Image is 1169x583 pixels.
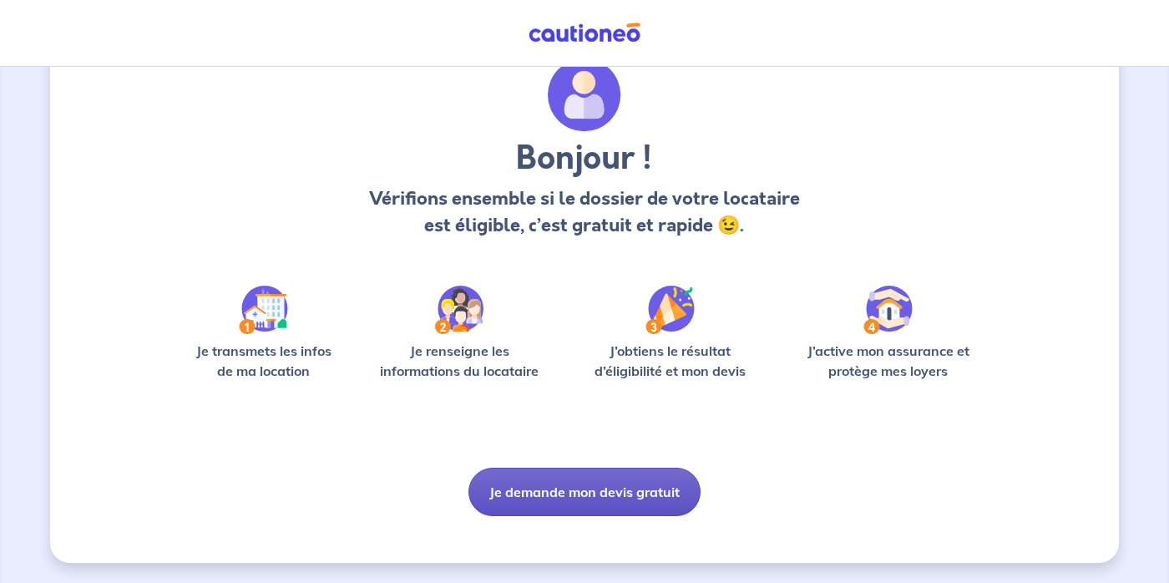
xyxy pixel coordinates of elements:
p: Je transmets les infos de ma location [184,341,343,381]
p: Vérifions ensemble si le dossier de votre locataire est éligible, c’est gratuit et rapide 😉. [364,185,804,239]
img: /static/f3e743aab9439237c3e2196e4328bba9/Step-3.svg [645,286,695,334]
h3: Bonjour ! [364,139,804,179]
img: archivate [548,58,621,132]
img: /static/bfff1cf634d835d9112899e6a3df1a5d/Step-4.svg [863,286,913,334]
button: Je demande mon devis gratuit [468,468,701,516]
img: /static/c0a346edaed446bb123850d2d04ad552/Step-2.svg [435,286,483,334]
p: J’obtiens le résultat d’éligibilité et mon devis [576,341,765,381]
p: Je renseigne les informations du locataire [370,341,549,381]
img: Cautioneo [522,23,647,43]
p: J’active mon assurance et protège mes loyers [791,341,985,381]
img: /static/90a569abe86eec82015bcaae536bd8e6/Step-1.svg [239,286,288,334]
